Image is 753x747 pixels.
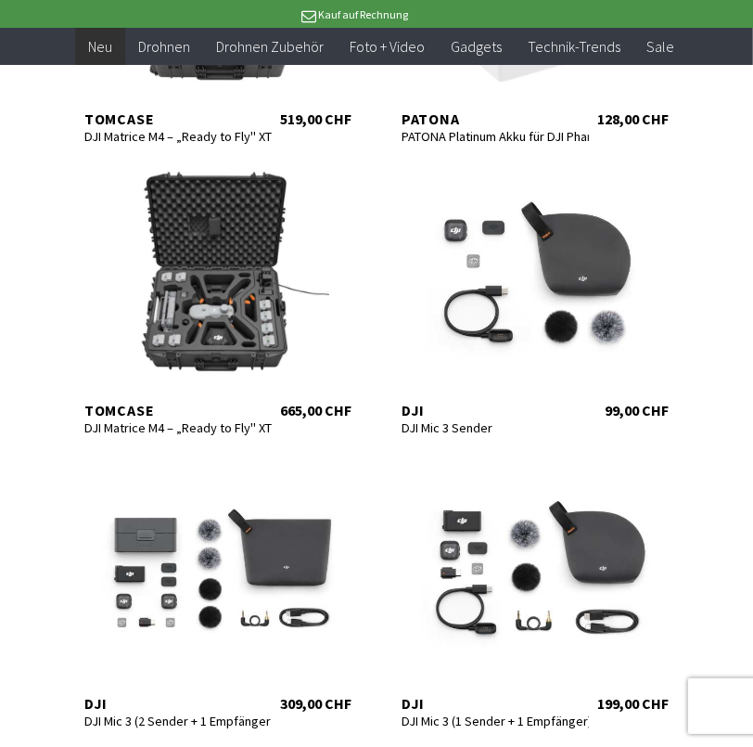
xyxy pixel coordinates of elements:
div: TomCase [84,109,272,128]
span: Drohnen Zubehör [216,37,324,56]
span: Drohnen [138,37,190,56]
div: DJI Mic 3 (1 Sender + 1 Empfänger) [402,714,589,730]
a: TomCase DJI Matrice M4 – „Ready to Fly" XT 620 Koffer 665,00 CHF [66,161,370,420]
div: 665,00 CHF [280,402,351,420]
span: Gadgets [451,37,502,56]
a: Gadgets [438,28,515,66]
div: DJI [84,695,272,714]
a: Technik-Trends [515,28,633,66]
div: DJI Matrice M4 – „Ready to Fly" XT 540 Koffer [84,128,272,145]
span: Sale [646,37,674,56]
div: 199,00 CHF [597,695,669,714]
a: DJI DJI Mic 3 (1 Sender + 1 Empfänger) 199,00 CHF [383,454,687,714]
div: DJI Mic 3 (2 Sender + 1 Empfänger + Ladeschale) [84,714,272,730]
a: Foto + Video [337,28,438,66]
span: Technik-Trends [528,37,620,56]
div: 519,00 CHF [280,109,351,128]
div: 128,00 CHF [597,109,669,128]
a: DJI DJI Mic 3 Sender 99,00 CHF [383,161,687,420]
a: Sale [633,28,687,66]
div: 99,00 CHF [605,402,669,420]
a: DJI DJI Mic 3 (2 Sender + 1 Empfänger + Ladeschale) 309,00 CHF [66,454,370,714]
div: DJI [402,402,589,420]
div: TomCase [84,402,272,420]
div: 309,00 CHF [280,695,351,714]
div: Patona [402,109,589,128]
div: PATONA Platinum Akku für DJI Phantom 4 [402,128,589,145]
span: Neu [88,37,112,56]
span: Foto + Video [350,37,425,56]
a: Neu [75,28,125,66]
div: DJI Matrice M4 – „Ready to Fly" XT 620 Koffer [84,420,272,437]
a: Drohnen [125,28,203,66]
div: DJI Mic 3 Sender [402,420,589,437]
div: DJI [402,695,589,714]
a: Drohnen Zubehör [203,28,337,66]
